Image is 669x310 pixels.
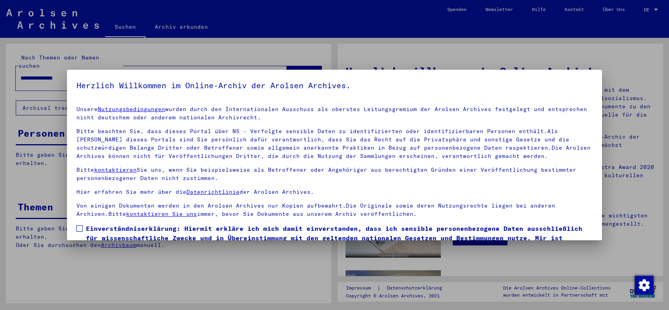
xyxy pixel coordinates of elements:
[635,276,654,295] img: Zustimmung ändern
[76,188,593,196] p: Hier erfahren Sie mehr über die der Arolsen Archives.
[76,105,593,122] p: Unsere wurden durch den Internationalen Ausschuss als oberstes Leitungsgremium der Arolsen Archiv...
[126,210,197,217] a: kontaktieren Sie uns
[186,188,240,195] a: Datenrichtlinie
[86,224,593,252] span: Einverständniserklärung: Hiermit erkläre ich mich damit einverstanden, dass ich sensible personen...
[94,166,137,173] a: kontaktieren
[76,79,593,92] h5: Herzlich Willkommen im Online-Archiv der Arolsen Archives.
[76,166,593,182] p: Bitte Sie uns, wenn Sie beispielsweise als Betroffener oder Angehöriger aus berechtigten Gründen ...
[76,202,593,218] p: Von einigen Dokumenten werden in den Arolsen Archives nur Kopien aufbewahrt.Die Originale sowie d...
[76,127,593,160] p: Bitte beachten Sie, dass dieses Portal über NS - Verfolgte sensible Daten zu identifizierten oder...
[98,106,165,113] a: Nutzungsbedingungen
